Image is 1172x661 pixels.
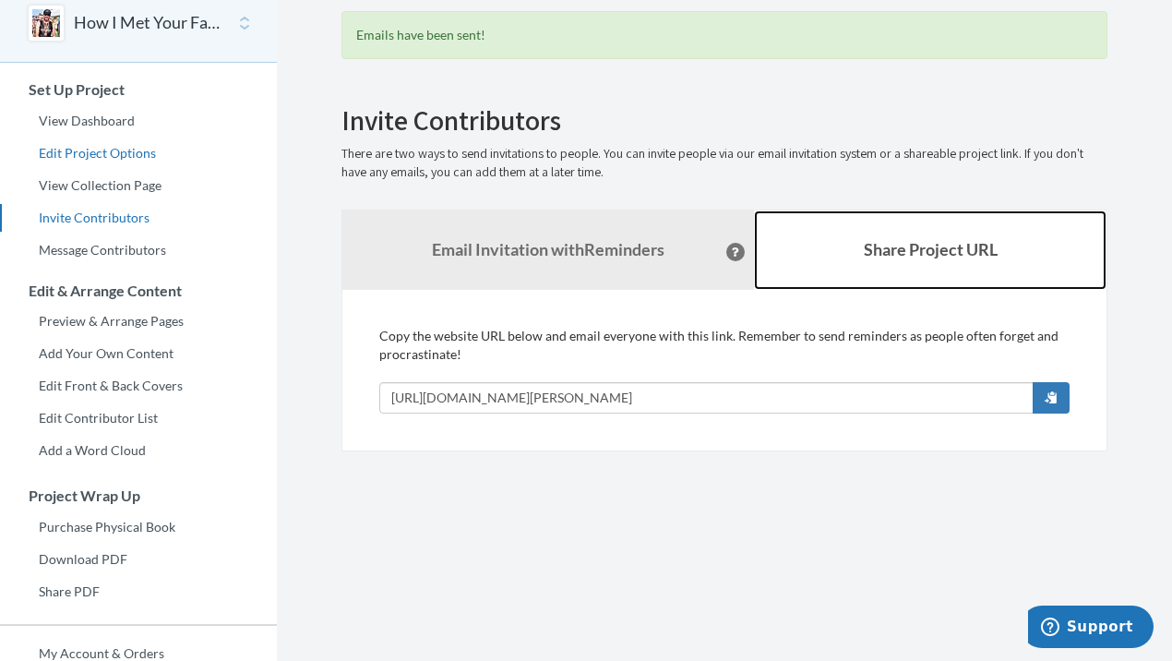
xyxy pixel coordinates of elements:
strong: Email Invitation with Reminders [432,239,664,259]
h3: Edit & Arrange Content [1,282,277,299]
h3: Project Wrap Up [1,487,277,504]
div: Copy the website URL below and email everyone with this link. Remember to send reminders as peopl... [379,327,1070,414]
b: Share Project URL [864,239,998,259]
iframe: Opens a widget where you can chat to one of our agents [1028,606,1154,652]
button: How I Met Your Father: A Virtual Visitor Book [74,11,223,35]
p: There are two ways to send invitations to people. You can invite people via our email invitation ... [341,145,1107,182]
h2: Invite Contributors [341,105,1107,136]
div: Emails have been sent! [341,11,1107,59]
h3: Set Up Project [1,81,277,98]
